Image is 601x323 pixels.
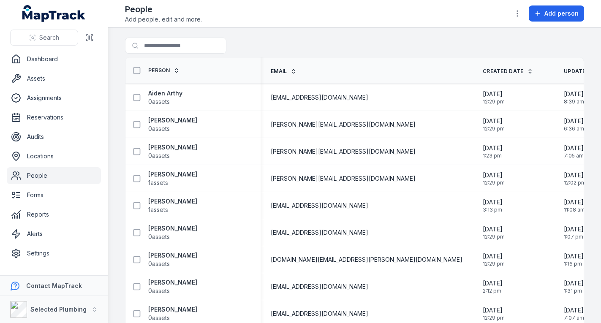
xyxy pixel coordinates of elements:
[148,305,197,314] strong: [PERSON_NAME]
[148,278,197,295] a: [PERSON_NAME]0assets
[148,125,170,133] span: 0 assets
[148,170,197,179] strong: [PERSON_NAME]
[564,252,584,261] span: [DATE]
[564,90,584,98] span: [DATE]
[564,288,584,294] span: 1:31 pm
[148,251,197,260] strong: [PERSON_NAME]
[483,179,505,186] span: 12:29 pm
[7,90,101,106] a: Assignments
[483,98,505,105] span: 12:29 pm
[271,174,416,183] span: [PERSON_NAME][EMAIL_ADDRESS][DOMAIN_NAME]
[7,148,101,165] a: Locations
[483,225,505,240] time: 1/14/2025, 12:29:42 PM
[483,90,505,105] time: 1/14/2025, 12:29:42 PM
[483,252,505,261] span: [DATE]
[26,282,82,289] strong: Contact MapTrack
[148,152,170,160] span: 0 assets
[148,278,197,287] strong: [PERSON_NAME]
[564,261,584,267] span: 1:16 pm
[22,5,86,22] a: MapTrack
[564,225,584,233] span: [DATE]
[148,170,197,187] a: [PERSON_NAME]1assets
[39,33,59,42] span: Search
[148,233,170,241] span: 0 assets
[271,68,296,75] a: Email
[30,306,87,313] strong: Selected Plumbing
[483,306,505,321] time: 1/14/2025, 12:29:42 PM
[148,206,168,214] span: 1 assets
[564,171,586,186] time: 8/11/2025, 12:02:58 PM
[483,315,505,321] span: 12:29 pm
[125,3,202,15] h2: People
[148,98,170,106] span: 0 assets
[271,201,368,210] span: [EMAIL_ADDRESS][DOMAIN_NAME]
[148,314,170,322] span: 0 assets
[271,68,287,75] span: Email
[483,306,505,315] span: [DATE]
[529,5,584,22] button: Add person
[483,279,503,288] span: [DATE]
[483,144,503,159] time: 2/13/2025, 1:23:00 PM
[564,198,585,206] span: [DATE]
[148,305,197,322] a: [PERSON_NAME]0assets
[148,116,197,125] strong: [PERSON_NAME]
[544,9,579,18] span: Add person
[148,67,179,74] a: Person
[483,279,503,294] time: 5/14/2025, 2:12:32 PM
[148,89,182,98] strong: Aiden Arthy
[564,206,585,213] span: 11:08 am
[271,282,368,291] span: [EMAIL_ADDRESS][DOMAIN_NAME]
[564,117,584,125] span: [DATE]
[7,51,101,68] a: Dashboard
[483,152,503,159] span: 1:23 pm
[483,198,503,213] time: 2/28/2025, 3:13:20 PM
[564,225,584,240] time: 8/11/2025, 1:07:47 PM
[483,225,505,233] span: [DATE]
[148,260,170,268] span: 0 assets
[148,287,170,295] span: 0 assets
[564,252,584,267] time: 8/11/2025, 1:16:06 PM
[7,225,101,242] a: Alerts
[125,15,202,24] span: Add people, edit and more.
[7,187,101,204] a: Forms
[148,224,197,233] strong: [PERSON_NAME]
[564,125,584,132] span: 6:36 am
[148,224,197,241] a: [PERSON_NAME]0assets
[7,128,101,145] a: Audits
[483,198,503,206] span: [DATE]
[564,306,584,315] span: [DATE]
[483,288,503,294] span: 2:12 pm
[564,179,586,186] span: 12:02 pm
[564,90,584,105] time: 8/18/2025, 8:39:46 AM
[271,255,462,264] span: [DOMAIN_NAME][EMAIL_ADDRESS][PERSON_NAME][DOMAIN_NAME]
[148,179,168,187] span: 1 assets
[564,144,584,152] span: [DATE]
[148,197,197,206] strong: [PERSON_NAME]
[564,152,584,159] span: 7:05 am
[148,116,197,133] a: [PERSON_NAME]0assets
[564,279,584,294] time: 8/11/2025, 1:31:49 PM
[148,143,197,160] a: [PERSON_NAME]0assets
[483,117,505,125] span: [DATE]
[564,171,586,179] span: [DATE]
[483,125,505,132] span: 12:29 pm
[7,206,101,223] a: Reports
[564,233,584,240] span: 1:07 pm
[564,315,584,321] span: 7:07 am
[271,228,368,237] span: [EMAIL_ADDRESS][DOMAIN_NAME]
[7,245,101,262] a: Settings
[564,144,584,159] time: 8/15/2025, 7:05:36 AM
[483,171,505,186] time: 1/14/2025, 12:29:42 PM
[483,171,505,179] span: [DATE]
[7,70,101,87] a: Assets
[271,147,416,156] span: [PERSON_NAME][EMAIL_ADDRESS][DOMAIN_NAME]
[483,117,505,132] time: 1/14/2025, 12:29:42 PM
[564,279,584,288] span: [DATE]
[148,67,170,74] span: Person
[7,167,101,184] a: People
[271,120,416,129] span: [PERSON_NAME][EMAIL_ADDRESS][DOMAIN_NAME]
[271,93,368,102] span: [EMAIL_ADDRESS][DOMAIN_NAME]
[564,98,584,105] span: 8:39 am
[483,206,503,213] span: 3:13 pm
[564,117,584,132] time: 8/15/2025, 6:36:29 AM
